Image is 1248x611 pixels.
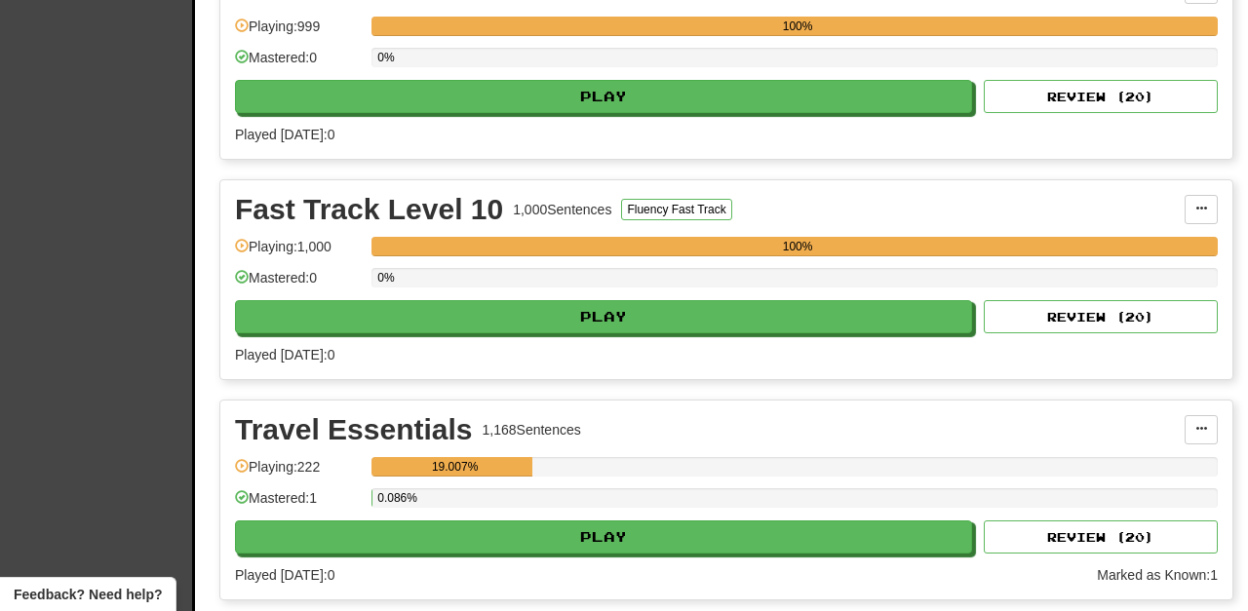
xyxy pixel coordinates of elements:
div: Mastered: 0 [235,268,362,300]
div: Marked as Known: 1 [1097,565,1218,585]
span: Played [DATE]: 0 [235,347,334,363]
button: Play [235,520,972,554]
button: Play [235,300,972,333]
button: Review (20) [984,520,1218,554]
div: 100% [377,237,1218,256]
div: Playing: 222 [235,457,362,489]
div: Travel Essentials [235,415,473,444]
div: Fast Track Level 10 [235,195,503,224]
div: Mastered: 0 [235,48,362,80]
div: Playing: 1,000 [235,237,362,269]
span: Played [DATE]: 0 [235,567,334,583]
div: 1,000 Sentences [513,200,611,219]
button: Review (20) [984,80,1218,113]
div: 1,168 Sentences [483,420,581,439]
button: Review (20) [984,300,1218,333]
button: Fluency Fast Track [621,199,731,220]
div: 19.007% [377,457,532,477]
button: Play [235,80,972,113]
div: Mastered: 1 [235,488,362,520]
span: Open feedback widget [14,585,162,604]
div: 100% [377,17,1218,36]
div: Playing: 999 [235,17,362,49]
span: Played [DATE]: 0 [235,127,334,142]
